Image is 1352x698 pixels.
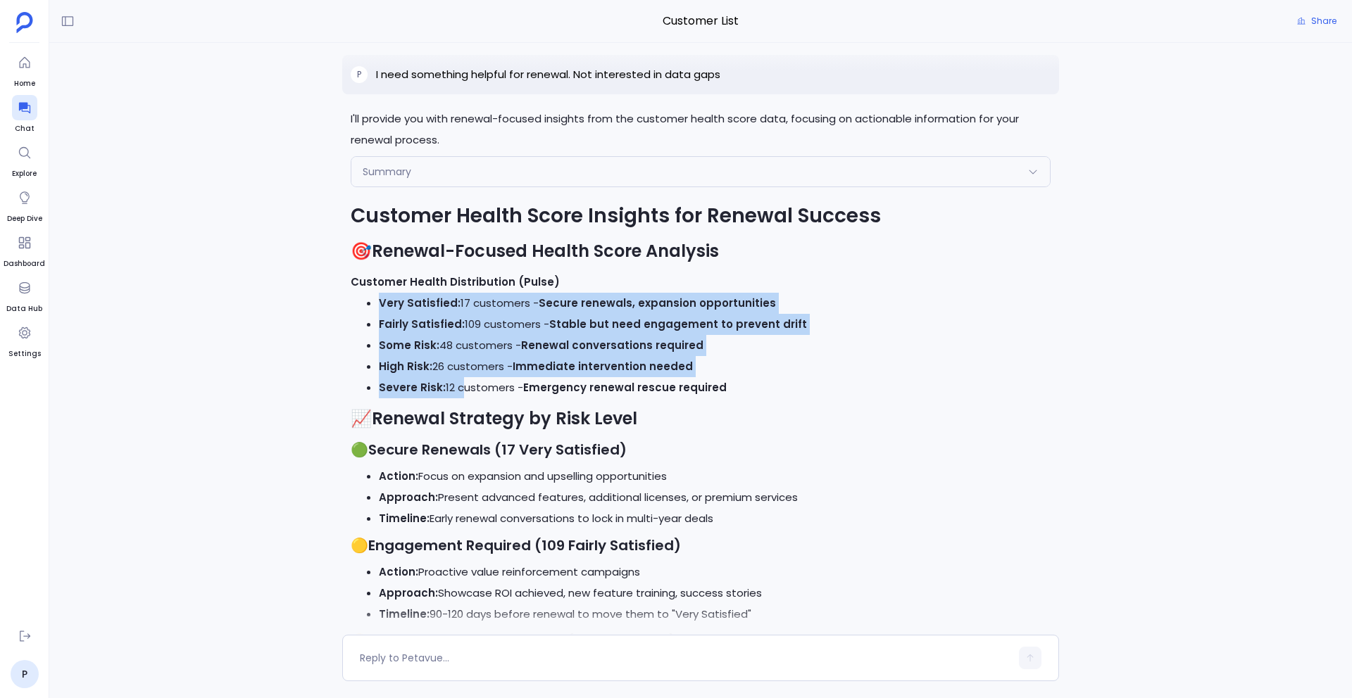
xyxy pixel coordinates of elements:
[7,185,42,224] a: Deep Dive
[6,275,42,315] a: Data Hub
[379,296,461,310] strong: Very Satisfied:
[1289,11,1345,31] button: Share
[368,440,627,459] strong: Secure Renewals (17 Very Satisfied)
[363,165,411,179] span: Summary
[549,317,807,331] strong: Stable but need engagement to prevent drift
[379,293,1051,314] li: 17 customers -
[357,69,361,80] span: P
[372,407,637,430] strong: Renewal Strategy by Risk Level
[539,296,776,310] strong: Secure renewals, expansion opportunities
[379,583,1051,604] li: Showcase ROI achieved, new feature training, success stories
[379,585,438,600] strong: Approach:
[11,660,39,688] a: P
[351,407,1051,431] h2: 📈
[368,535,681,555] strong: Engagement Required (109 Fairly Satisfied)
[379,604,1051,625] li: 90-120 days before renewal to move them to "Very Satisfied"
[379,490,438,505] strong: Approach:
[351,439,1051,460] h3: 🟢
[4,258,45,269] span: Dashboard
[379,469,418,483] strong: Action:
[8,348,41,360] span: Settings
[523,380,727,395] strong: Emergency renewal rescue required
[16,12,33,33] img: petavue logo
[351,108,1051,151] p: I'll provide you with renewal-focused insights from the customer health score data, focusing on a...
[12,95,37,134] a: Chat
[12,50,37,89] a: Home
[379,335,1051,356] li: 48 customers -
[1311,15,1337,27] span: Share
[379,356,1051,377] li: 26 customers -
[376,66,720,83] p: I need something helpful for renewal. Not interested in data gaps
[379,466,1051,487] li: Focus on expansion and upselling opportunities
[379,359,432,374] strong: High Risk:
[12,78,37,89] span: Home
[351,535,1051,556] h3: 🟡
[379,338,439,353] strong: Some Risk:
[513,359,693,374] strong: Immediate intervention needed
[351,274,560,289] strong: Customer Health Distribution (Pulse)
[12,168,37,179] span: Explore
[12,140,37,179] a: Explore
[379,508,1051,529] li: Early renewal conversations to lock in multi-year deals
[379,511,430,526] strong: Timeline:
[351,239,1051,263] h2: 🎯
[379,380,446,395] strong: Severe Risk:
[12,123,37,134] span: Chat
[7,213,42,224] span: Deep Dive
[8,320,41,360] a: Settings
[351,203,1051,229] h1: Customer Health Score Insights for Renewal Success
[379,564,418,579] strong: Action:
[521,338,703,353] strong: Renewal conversations required
[379,317,465,331] strong: Fairly Satisfied:
[379,377,1051,398] li: 12 customers -
[6,303,42,315] span: Data Hub
[372,239,719,262] strong: Renewal-Focused Health Score Analysis
[342,12,1059,30] span: Customer List
[379,314,1051,335] li: 109 customers -
[379,561,1051,583] li: Proactive value reinforcement campaigns
[4,230,45,269] a: Dashboard
[379,487,1051,508] li: Present advanced features, additional licenses, or premium services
